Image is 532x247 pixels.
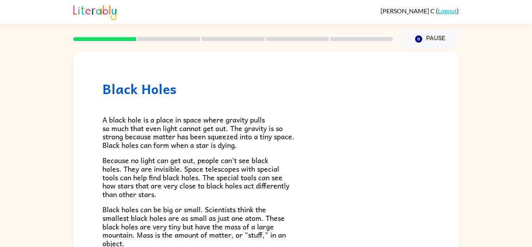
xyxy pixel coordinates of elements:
h1: Black Holes [102,81,430,97]
a: Logout [438,7,457,14]
span: [PERSON_NAME] C [381,7,436,14]
span: Because no light can get out, people can't see black holes. They are invisible. Space telescopes ... [102,155,289,199]
img: Literably [73,3,116,20]
div: ( ) [381,7,459,14]
span: A black hole is a place in space where gravity pulls so much that even light cannot get out. The ... [102,114,294,151]
button: Pause [402,30,459,48]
